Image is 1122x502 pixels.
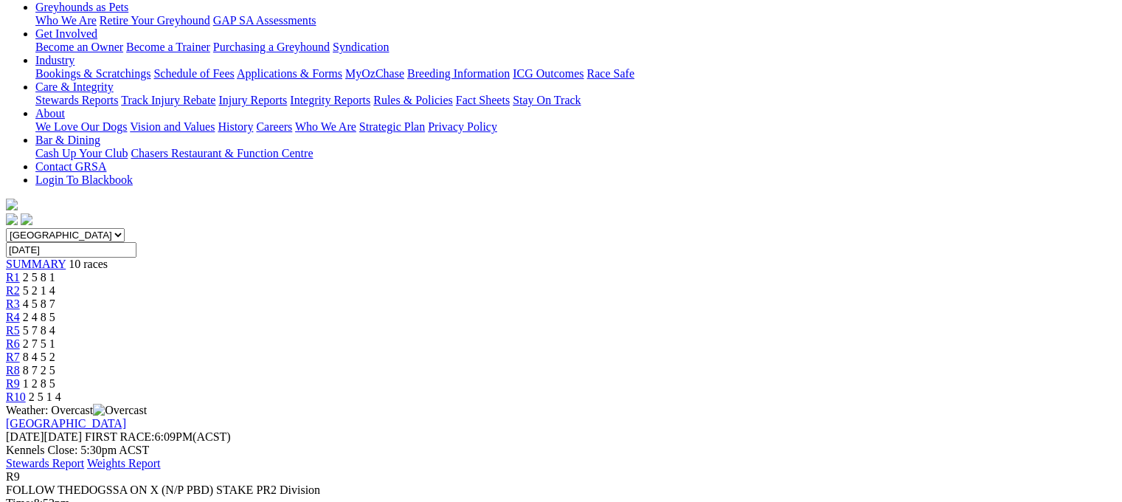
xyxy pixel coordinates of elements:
[35,120,1116,134] div: About
[290,94,370,106] a: Integrity Reports
[23,298,55,310] span: 4 5 8 7
[333,41,389,53] a: Syndication
[35,54,75,66] a: Industry
[93,404,147,417] img: Overcast
[35,67,150,80] a: Bookings & Scratchings
[87,457,161,470] a: Weights Report
[6,430,82,443] span: [DATE]
[35,120,127,133] a: We Love Our Dogs
[35,80,114,93] a: Care & Integrity
[35,147,1116,160] div: Bar & Dining
[6,213,18,225] img: facebook.svg
[23,337,55,350] span: 2 7 5 1
[6,199,18,210] img: logo-grsa-white.png
[35,67,1116,80] div: Industry
[6,298,20,310] a: R3
[126,41,210,53] a: Become a Trainer
[121,94,215,106] a: Track Injury Rebate
[6,271,20,283] a: R1
[6,324,20,337] a: R5
[513,94,581,106] a: Stay On Track
[23,311,55,323] span: 2 4 8 5
[6,404,147,416] span: Weather: Overcast
[218,94,287,106] a: Injury Reports
[23,351,55,363] span: 8 4 5 2
[21,213,32,225] img: twitter.svg
[586,67,634,80] a: Race Safe
[35,27,97,40] a: Get Involved
[35,134,100,146] a: Bar & Dining
[6,311,20,323] a: R4
[100,14,210,27] a: Retire Your Greyhound
[6,391,26,403] a: R10
[29,391,61,403] span: 2 5 1 4
[23,324,55,337] span: 5 7 8 4
[35,107,65,120] a: About
[6,364,20,376] a: R8
[23,284,55,297] span: 5 2 1 4
[131,147,313,159] a: Chasers Restaurant & Function Centre
[23,364,55,376] span: 8 7 2 5
[6,470,20,483] span: R9
[359,120,425,133] a: Strategic Plan
[407,67,510,80] a: Breeding Information
[213,41,330,53] a: Purchasing a Greyhound
[345,67,404,80] a: MyOzChase
[213,14,316,27] a: GAP SA Assessments
[130,120,215,133] a: Vision and Values
[153,67,234,80] a: Schedule of Fees
[6,444,1116,457] div: Kennels Close: 5:30pm ACST
[373,94,453,106] a: Rules & Policies
[85,430,231,443] span: 6:09PM(ACST)
[6,284,20,297] a: R2
[6,457,84,470] a: Stewards Report
[35,173,133,186] a: Login To Blackbook
[85,430,154,443] span: FIRST RACE:
[35,41,1116,54] div: Get Involved
[6,377,20,390] a: R9
[218,120,253,133] a: History
[513,67,583,80] a: ICG Outcomes
[295,120,356,133] a: Who We Are
[23,377,55,390] span: 1 2 8 5
[35,41,123,53] a: Become an Owner
[35,14,1116,27] div: Greyhounds as Pets
[237,67,342,80] a: Applications & Forms
[6,484,1116,497] div: FOLLOW THEDOGSSA ON X (N/P PBD) STAKE PR2 Division
[6,242,136,258] input: Select date
[69,258,108,270] span: 10 races
[35,94,118,106] a: Stewards Reports
[35,147,128,159] a: Cash Up Your Club
[35,1,128,13] a: Greyhounds as Pets
[6,417,126,430] a: [GEOGRAPHIC_DATA]
[456,94,510,106] a: Fact Sheets
[35,160,106,173] a: Contact GRSA
[428,120,497,133] a: Privacy Policy
[6,351,20,363] a: R7
[35,94,1116,107] div: Care & Integrity
[35,14,97,27] a: Who We Are
[6,337,20,350] a: R6
[6,258,66,270] a: SUMMARY
[256,120,292,133] a: Careers
[6,430,44,443] span: [DATE]
[23,271,55,283] span: 2 5 8 1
